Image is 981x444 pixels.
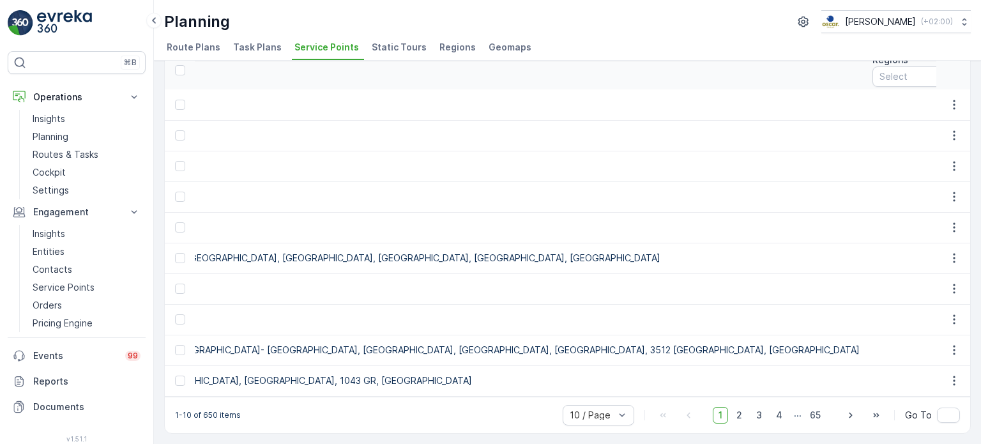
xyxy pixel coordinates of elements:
[27,128,146,146] a: Planning
[8,84,146,110] button: Operations
[27,146,146,164] a: Routes & Tasks
[731,407,748,424] span: 2
[175,284,185,294] div: Toggle Row Selected
[27,296,146,314] a: Orders
[175,345,185,355] div: Toggle Row Selected
[794,407,802,424] p: ...
[905,409,932,422] span: Go To
[27,279,146,296] a: Service Points
[770,407,788,424] span: 4
[33,184,69,197] p: Settings
[439,41,476,54] span: Regions
[33,349,118,362] p: Events
[8,369,146,394] a: Reports
[821,15,840,29] img: basis-logo_rgb2x.png
[27,225,146,243] a: Insights
[33,263,72,276] p: Contacts
[8,394,146,420] a: Documents
[33,206,120,218] p: Engagement
[921,17,953,27] p: ( +02:00 )
[27,181,146,199] a: Settings
[33,245,65,258] p: Entities
[33,317,93,330] p: Pricing Engine
[124,57,137,68] p: ⌘B
[27,314,146,332] a: Pricing Engine
[8,199,146,225] button: Engagement
[175,192,185,202] div: Toggle Row Selected
[33,91,120,103] p: Operations
[845,15,916,28] p: [PERSON_NAME]
[294,41,359,54] span: Service Points
[175,314,185,325] div: Toggle Row Selected
[167,41,220,54] span: Route Plans
[372,41,427,54] span: Static Tours
[175,161,185,171] div: Toggle Row Selected
[33,130,68,143] p: Planning
[8,10,33,36] img: logo
[33,401,141,413] p: Documents
[33,148,98,161] p: Routes & Tasks
[175,253,185,263] div: Toggle Row Selected
[804,407,826,424] span: 65
[33,166,66,179] p: Cockpit
[175,222,185,233] div: Toggle Row Selected
[33,299,62,312] p: Orders
[489,41,531,54] span: Geomaps
[8,343,146,369] a: Events99
[175,410,241,420] p: 1-10 of 650 items
[233,41,282,54] span: Task Plans
[27,110,146,128] a: Insights
[164,11,230,32] p: Planning
[33,112,65,125] p: Insights
[33,375,141,388] p: Reports
[750,407,768,424] span: 3
[175,100,185,110] div: Toggle Row Selected
[175,130,185,141] div: Toggle Row Selected
[713,407,728,424] span: 1
[27,243,146,261] a: Entities
[8,435,146,443] span: v 1.51.1
[175,376,185,386] div: Toggle Row Selected
[128,351,138,361] p: 99
[27,261,146,279] a: Contacts
[33,281,95,294] p: Service Points
[33,227,65,240] p: Insights
[27,164,146,181] a: Cockpit
[37,10,92,36] img: logo_light-DOdMpM7g.png
[821,10,971,33] button: [PERSON_NAME](+02:00)
[879,70,968,83] p: Select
